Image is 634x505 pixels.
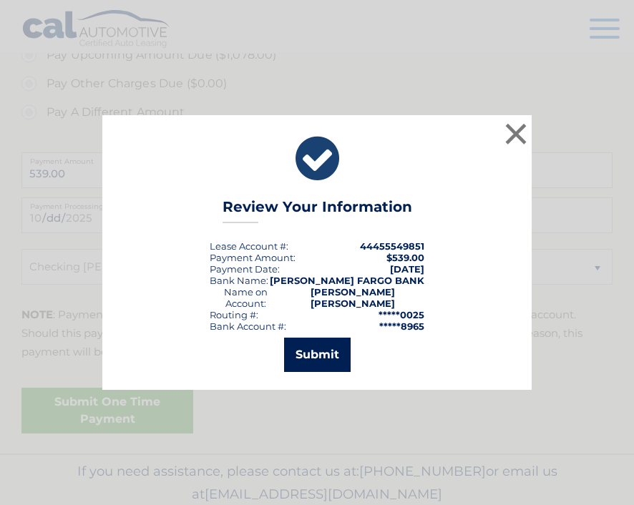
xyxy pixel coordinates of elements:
[210,252,296,263] div: Payment Amount:
[210,263,278,275] span: Payment Date
[502,119,530,148] button: ×
[210,320,286,332] div: Bank Account #:
[210,263,280,275] div: :
[360,240,424,252] strong: 44455549851
[270,275,424,286] strong: [PERSON_NAME] FARGO BANK
[223,198,412,223] h3: Review Your Information
[210,240,288,252] div: Lease Account #:
[284,338,351,372] button: Submit
[386,252,424,263] span: $539.00
[210,309,258,320] div: Routing #:
[311,286,395,309] strong: [PERSON_NAME] [PERSON_NAME]
[210,286,282,309] div: Name on Account:
[390,263,424,275] span: [DATE]
[210,275,268,286] div: Bank Name:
